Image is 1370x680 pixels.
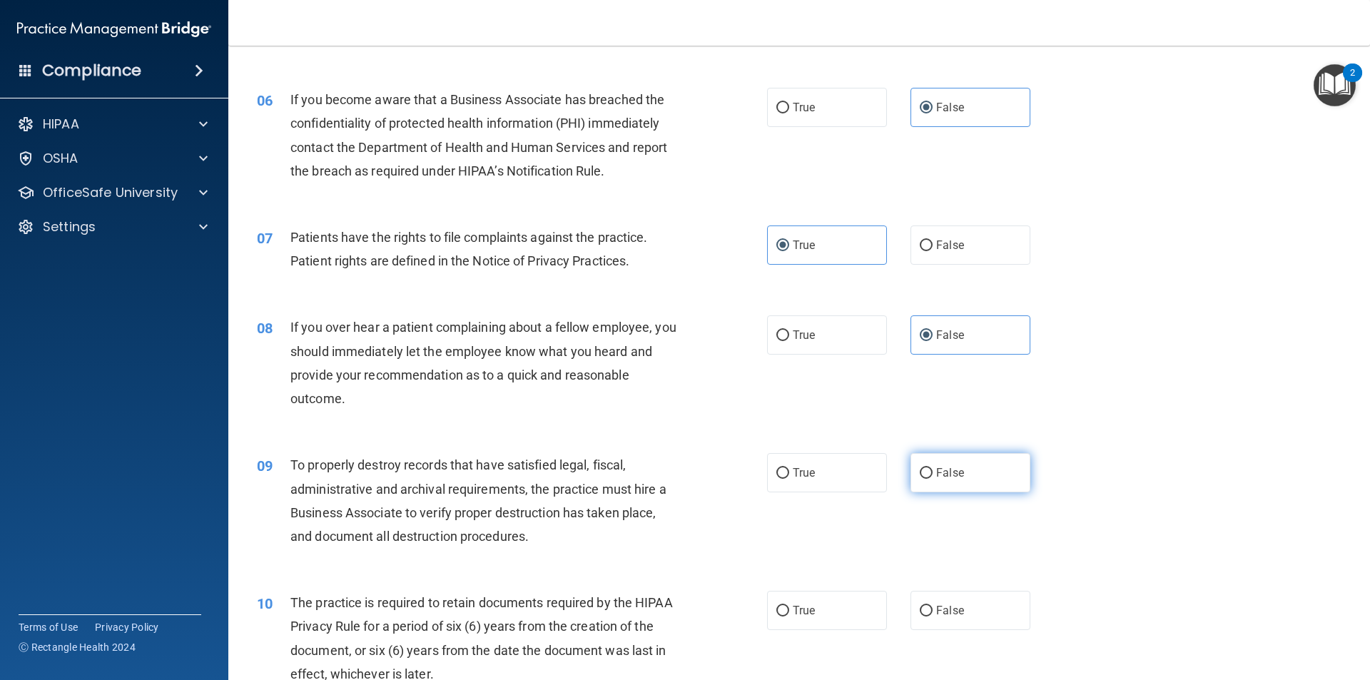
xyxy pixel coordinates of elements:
[17,15,211,44] img: PMB logo
[257,92,273,109] span: 06
[95,620,159,634] a: Privacy Policy
[19,640,136,654] span: Ⓒ Rectangle Health 2024
[17,184,208,201] a: OfficeSafe University
[936,238,964,252] span: False
[793,238,815,252] span: True
[936,328,964,342] span: False
[920,103,933,113] input: False
[43,218,96,235] p: Settings
[776,606,789,616] input: True
[793,101,815,114] span: True
[17,150,208,167] a: OSHA
[17,116,208,133] a: HIPAA
[920,606,933,616] input: False
[290,457,666,544] span: To properly destroy records that have satisfied legal, fiscal, administrative and archival requir...
[19,620,78,634] a: Terms of Use
[793,466,815,479] span: True
[43,116,79,133] p: HIPAA
[290,92,667,178] span: If you become aware that a Business Associate has breached the confidentiality of protected healt...
[776,103,789,113] input: True
[793,328,815,342] span: True
[43,150,78,167] p: OSHA
[936,101,964,114] span: False
[793,604,815,617] span: True
[776,240,789,251] input: True
[1350,73,1355,91] div: 2
[257,320,273,337] span: 08
[776,468,789,479] input: True
[920,330,933,341] input: False
[257,230,273,247] span: 07
[920,240,933,251] input: False
[290,320,676,406] span: If you over hear a patient complaining about a fellow employee, you should immediately let the em...
[920,468,933,479] input: False
[936,466,964,479] span: False
[43,184,178,201] p: OfficeSafe University
[257,457,273,475] span: 09
[290,230,648,268] span: Patients have the rights to file complaints against the practice. Patient rights are defined in t...
[1314,64,1356,106] button: Open Resource Center, 2 new notifications
[42,61,141,81] h4: Compliance
[776,330,789,341] input: True
[17,218,208,235] a: Settings
[257,595,273,612] span: 10
[936,604,964,617] span: False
